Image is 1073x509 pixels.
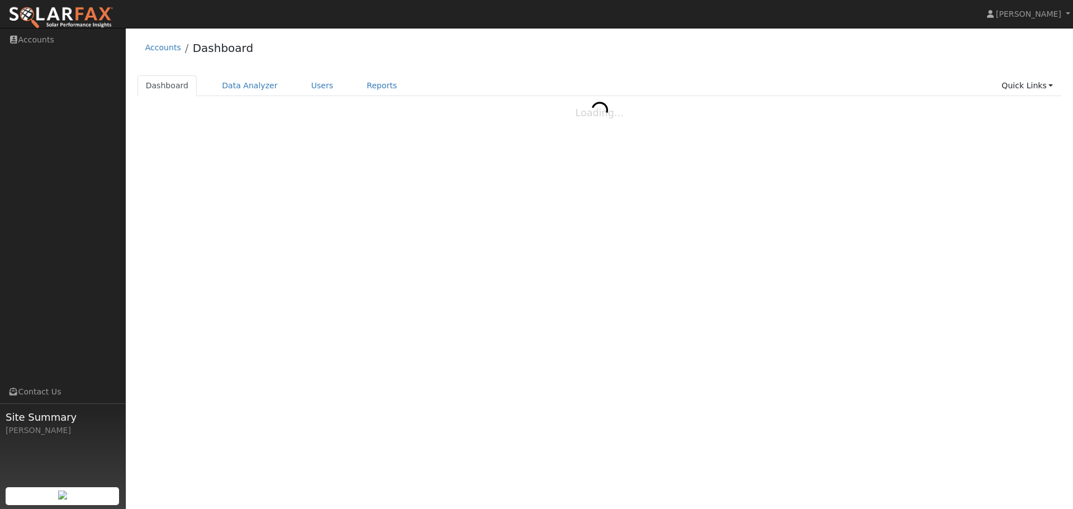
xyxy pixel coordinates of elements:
a: Users [303,75,342,96]
a: Dashboard [137,75,197,96]
img: retrieve [58,491,67,500]
a: Accounts [145,43,181,52]
span: [PERSON_NAME] [996,9,1061,18]
span: Site Summary [6,410,120,425]
a: Dashboard [193,41,254,55]
div: [PERSON_NAME] [6,425,120,436]
a: Quick Links [993,75,1061,96]
a: Data Analyzer [213,75,286,96]
a: Reports [358,75,405,96]
img: SolarFax [8,6,113,30]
